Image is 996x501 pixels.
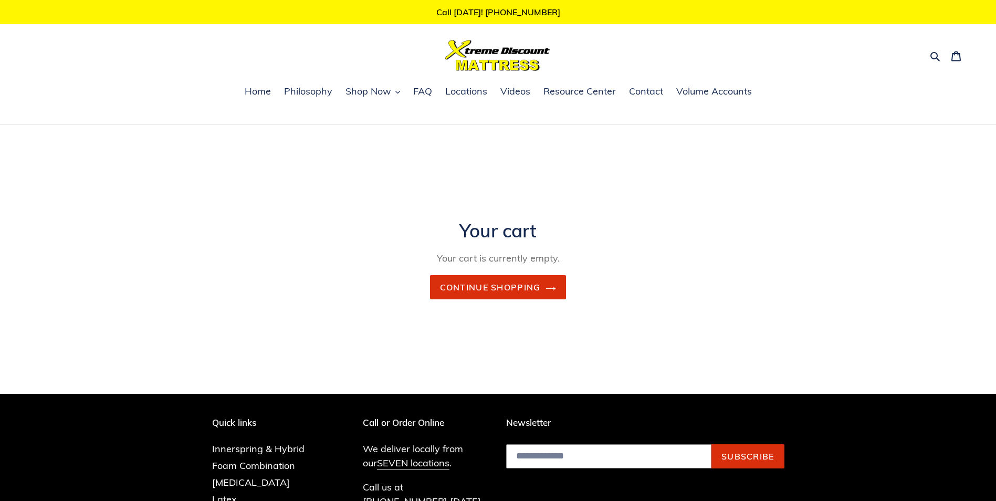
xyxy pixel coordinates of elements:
[239,84,276,100] a: Home
[506,417,784,428] p: Newsletter
[340,84,405,100] button: Shop Now
[241,220,756,242] h1: Your cart
[445,40,550,71] img: Xtreme Discount Mattress
[721,451,774,462] span: Subscribe
[408,84,437,100] a: FAQ
[445,85,487,98] span: Locations
[543,85,616,98] span: Resource Center
[284,85,332,98] span: Philosophy
[413,85,432,98] span: FAQ
[245,85,271,98] span: Home
[538,84,621,100] a: Resource Center
[212,417,320,428] p: Quick links
[711,444,784,468] button: Subscribe
[676,85,752,98] span: Volume Accounts
[430,275,567,299] a: Continue shopping
[345,85,391,98] span: Shop Now
[624,84,668,100] a: Contact
[377,457,449,469] a: SEVEN locations
[671,84,757,100] a: Volume Accounts
[629,85,663,98] span: Contact
[212,460,295,472] a: Foam Combination
[495,84,536,100] a: Videos
[506,444,711,468] input: Email address
[500,85,530,98] span: Videos
[363,417,490,428] p: Call or Order Online
[241,251,756,265] p: Your cart is currently empty.
[363,442,490,470] p: We deliver locally from our .
[212,476,290,488] a: [MEDICAL_DATA]
[279,84,338,100] a: Philosophy
[212,443,305,455] a: Innerspring & Hybrid
[440,84,492,100] a: Locations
